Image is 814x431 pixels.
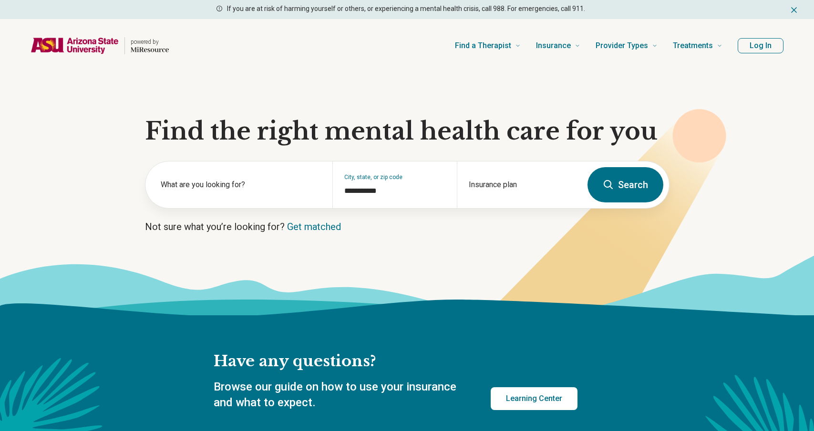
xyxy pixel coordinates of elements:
a: Find a Therapist [455,27,521,65]
p: If you are at risk of harming yourself or others, or experiencing a mental health crisis, call 98... [227,4,585,14]
a: Insurance [536,27,580,65]
span: Find a Therapist [455,39,511,52]
h2: Have any questions? [214,351,577,371]
a: Get matched [287,221,341,232]
span: Insurance [536,39,571,52]
p: Browse our guide on how to use your insurance and what to expect. [214,379,468,411]
a: Treatments [673,27,722,65]
button: Log In [738,38,783,53]
label: What are you looking for? [161,179,321,190]
a: Learning Center [491,387,577,410]
a: Provider Types [596,27,658,65]
p: powered by [131,38,169,46]
h1: Find the right mental health care for you [145,117,670,146]
p: Not sure what you’re looking for? [145,220,670,233]
button: Dismiss [789,4,799,15]
span: Treatments [673,39,713,52]
span: Provider Types [596,39,648,52]
button: Search [587,167,663,202]
a: Home page [31,30,169,61]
